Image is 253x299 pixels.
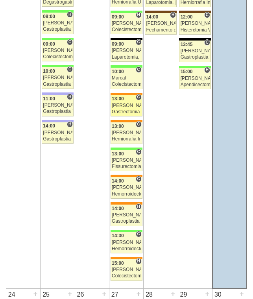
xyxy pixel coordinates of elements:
a: H 14:00 [PERSON_NAME] Fechamento de Colostomia ou Enterostomia [145,13,177,35]
a: H 14:00 [PERSON_NAME] Gastroplastia VL [42,122,74,144]
div: Colecistectomia com Colangiografia VL [112,82,141,87]
span: 14:00 [112,178,124,184]
span: Consultório [136,94,142,100]
span: 10:00 [112,69,124,74]
div: [PERSON_NAME] [146,21,175,26]
div: Marcal [112,76,141,81]
div: Fissurectomia [112,164,141,169]
div: Laparotomia, [GEOGRAPHIC_DATA], Drenagem, Bridas VL [112,55,141,60]
span: Hospital [67,11,73,18]
div: Gastroplastia VL [112,219,141,224]
div: Gastroplastia VL [43,137,72,142]
div: Key: Christóvão da Gama [42,92,74,95]
span: 09:00 [43,41,55,47]
div: Key: Brasil [111,11,142,13]
span: 13:45 [181,42,193,47]
span: 14:30 [112,233,124,238]
a: C 12:00 [PERSON_NAME] Histerctomia Video [179,13,211,35]
div: + [204,289,211,299]
div: + [238,289,245,299]
div: Gastroplastia VL [43,27,72,32]
div: Key: Brasil [111,230,142,232]
div: + [170,289,176,299]
span: 11:00 [43,96,55,102]
div: [PERSON_NAME] [43,75,72,80]
div: Key: Brasil [42,10,74,13]
span: 15:00 [112,260,124,266]
div: Key: Brasil [111,148,142,150]
span: Consultório [67,66,73,72]
div: [PERSON_NAME] [181,48,210,54]
span: Hospital [204,67,210,73]
div: [PERSON_NAME] [112,21,141,26]
div: Gastroplastia VL [43,82,72,87]
span: Hospital [136,258,142,264]
div: [PERSON_NAME] [112,130,141,135]
div: + [32,289,39,299]
div: [PERSON_NAME] [112,212,141,218]
div: Key: Blanc [111,38,142,40]
div: Gastroplastia VL [181,55,210,60]
span: 13:00 [112,124,124,129]
a: H 11:00 [PERSON_NAME] Gastroplastia VL [42,95,74,116]
div: Herniorrafia Ing. Bilateral VL [112,137,141,142]
div: Key: Brasil [111,65,142,68]
span: 09:00 [112,14,124,20]
div: [PERSON_NAME] [112,240,141,245]
span: 14:00 [112,206,124,211]
a: C 09:00 [PERSON_NAME] Laparotomia, [GEOGRAPHIC_DATA], Drenagem, Bridas VL [111,40,142,62]
span: 08:00 [43,14,55,19]
div: Colecistectomia sem Colangiografia VL [43,54,72,59]
div: Colecistectomia com Colangiografia VL [112,273,141,279]
span: Consultório [204,39,210,46]
span: 13:00 [112,151,124,157]
a: C 13:00 [PERSON_NAME] Fissurectomia [111,150,142,172]
div: Apendicectomia VL [181,82,210,87]
a: C 14:00 [PERSON_NAME] Hemorroidectomia Laser [111,177,142,199]
a: C 10:00 Marcal Colecistectomia com Colangiografia VL [111,68,142,89]
span: Hospital [67,121,73,127]
div: [PERSON_NAME] [43,103,72,108]
a: C 09:00 [PERSON_NAME] Colecistectomia sem Colangiografia VL [42,40,74,62]
span: Consultório [136,231,142,237]
div: Gastrectomia Vertical [112,109,141,114]
div: Gastroplastia VL [43,109,72,114]
a: C 13:45 [PERSON_NAME] Gastroplastia VL [179,41,211,62]
div: [PERSON_NAME] [181,21,210,26]
div: + [135,289,142,299]
div: Colecistectomia com Colangiografia VL [112,27,141,32]
span: Consultório [136,66,142,73]
div: + [66,289,73,299]
a: H 15:00 [PERSON_NAME] Apendicectomia VL [179,68,211,90]
span: 09:00 [112,41,124,47]
div: Key: São Luiz - SCS [111,202,142,205]
div: Key: Brasil [179,66,211,68]
div: Key: Brasil [42,65,74,67]
div: Hemorroidectomia [112,246,141,251]
div: [PERSON_NAME] [43,20,72,26]
div: [PERSON_NAME] [112,103,141,108]
span: Hospital [136,12,142,18]
a: C 10:00 [PERSON_NAME] Gastroplastia VL [42,67,74,89]
div: Histerctomia Video [181,28,210,33]
div: [PERSON_NAME] [112,185,141,190]
a: C 13:00 [PERSON_NAME] Gastrectomia Vertical [111,95,142,117]
span: Hospital [67,94,73,100]
div: Key: Christóvão da Gama [42,120,74,122]
span: Consultório [136,149,142,155]
div: [PERSON_NAME] [43,130,72,135]
div: Key: Santa Joana [145,11,177,13]
span: 12:00 [181,14,193,20]
div: Key: Brasil [42,38,74,40]
span: Consultório [136,121,142,127]
div: [PERSON_NAME] [181,76,210,81]
a: H 14:00 [PERSON_NAME] Gastroplastia VL [111,205,142,226]
span: Consultório [136,176,142,182]
div: Key: São Luiz - SCS [111,93,142,95]
div: Key: São Luiz - SCS [111,257,142,259]
span: Hospital [136,203,142,210]
span: Hospital [170,12,176,18]
span: 14:00 [43,123,55,129]
div: + [101,289,108,299]
span: 13:00 [112,96,124,102]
